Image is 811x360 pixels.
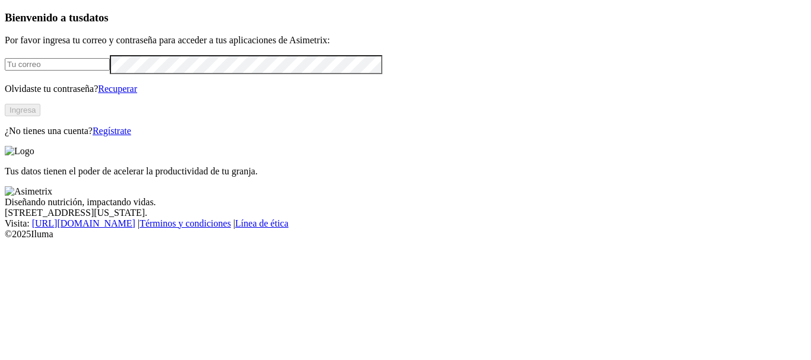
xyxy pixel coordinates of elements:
[5,218,806,229] div: Visita : | |
[140,218,231,228] a: Términos y condiciones
[5,126,806,136] p: ¿No tienes una cuenta?
[5,186,52,197] img: Asimetrix
[5,104,40,116] button: Ingresa
[98,84,137,94] a: Recuperar
[83,11,109,24] span: datos
[5,229,806,240] div: © 2025 Iluma
[5,58,110,71] input: Tu correo
[5,35,806,46] p: Por favor ingresa tu correo y contraseña para acceder a tus aplicaciones de Asimetrix:
[32,218,135,228] a: [URL][DOMAIN_NAME]
[5,11,806,24] h3: Bienvenido a tus
[5,197,806,208] div: Diseñando nutrición, impactando vidas.
[5,146,34,157] img: Logo
[93,126,131,136] a: Regístrate
[5,208,806,218] div: [STREET_ADDRESS][US_STATE].
[5,84,806,94] p: Olvidaste tu contraseña?
[235,218,289,228] a: Línea de ética
[5,166,806,177] p: Tus datos tienen el poder de acelerar la productividad de tu granja.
